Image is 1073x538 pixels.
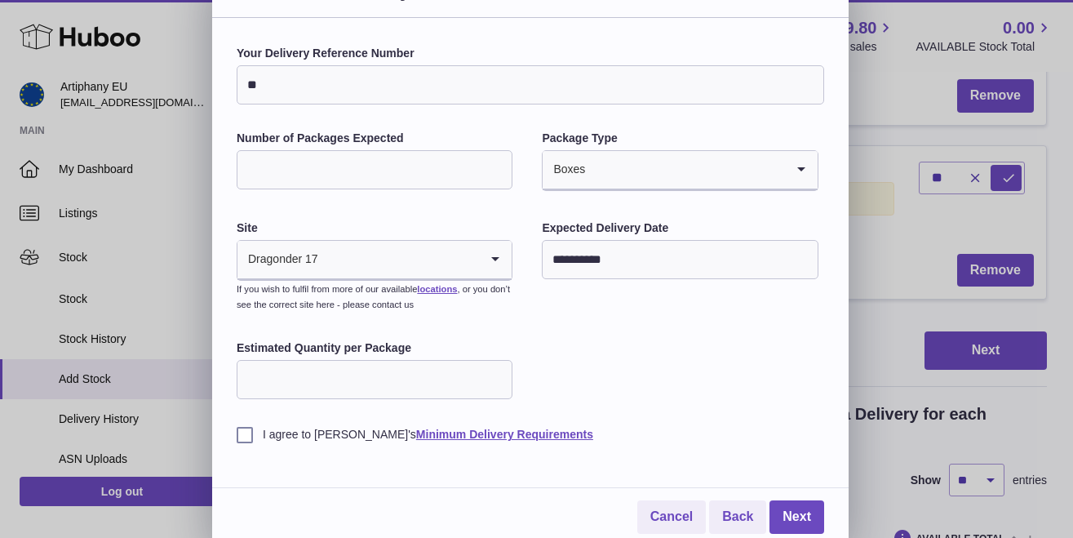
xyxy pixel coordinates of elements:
label: Your Delivery Reference Number [237,46,824,61]
label: Package Type [542,131,818,146]
label: Number of Packages Expected [237,131,512,146]
label: Estimated Quantity per Package [237,340,512,356]
div: Search for option [543,151,817,190]
input: Search for option [586,151,784,189]
label: Expected Delivery Date [542,220,818,236]
span: Boxes [543,151,586,189]
a: Back [709,500,766,534]
label: Site [237,220,512,236]
a: Next [769,500,824,534]
input: Search for option [319,241,480,278]
label: I agree to [PERSON_NAME]'s [237,427,824,442]
a: Cancel [637,500,706,534]
a: locations [417,284,457,294]
a: Minimum Delivery Requirements [416,428,593,441]
span: Dragonder 17 [237,241,319,278]
div: Search for option [237,241,512,280]
small: If you wish to fulfil from more of our available , or you don’t see the correct site here - pleas... [237,284,510,309]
